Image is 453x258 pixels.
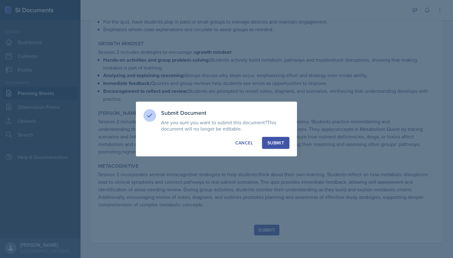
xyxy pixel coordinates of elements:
[235,140,253,146] div: Cancel
[262,137,289,149] button: Submit
[267,140,284,146] div: Submit
[161,109,289,117] h3: Submit Document
[230,137,258,149] button: Cancel
[161,119,276,132] span: This document will no longer be editable.
[161,119,289,132] p: Are you sure you want to submit this document?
